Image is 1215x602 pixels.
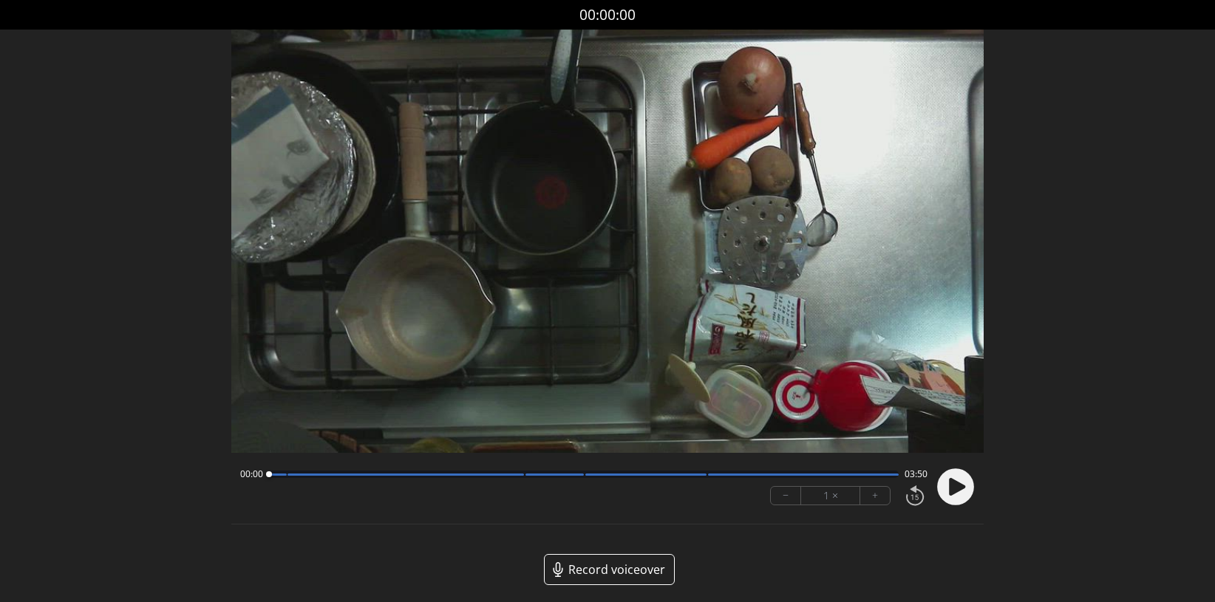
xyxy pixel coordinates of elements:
[579,4,636,26] a: 00:00:00
[905,468,928,480] span: 03:50
[771,487,801,504] button: −
[801,487,860,504] div: 1 ×
[544,554,675,585] a: Record voiceover
[860,487,890,504] button: +
[568,561,665,578] span: Record voiceover
[240,468,263,480] span: 00:00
